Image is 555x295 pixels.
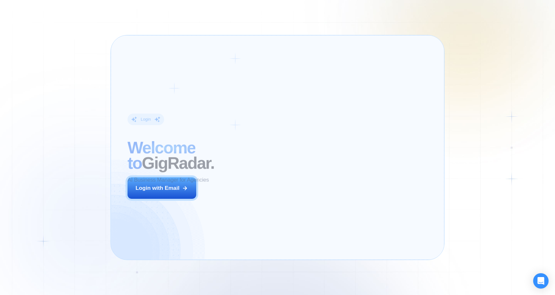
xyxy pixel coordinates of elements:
[128,177,196,199] button: Login with Email
[141,116,151,122] div: Login
[128,176,209,184] p: AI Business Manager for Agencies
[533,273,549,289] div: Open Intercom Messenger
[136,184,180,192] div: Login with Email
[128,140,254,171] h2: ‍ GigRadar.
[128,138,195,172] span: Welcome to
